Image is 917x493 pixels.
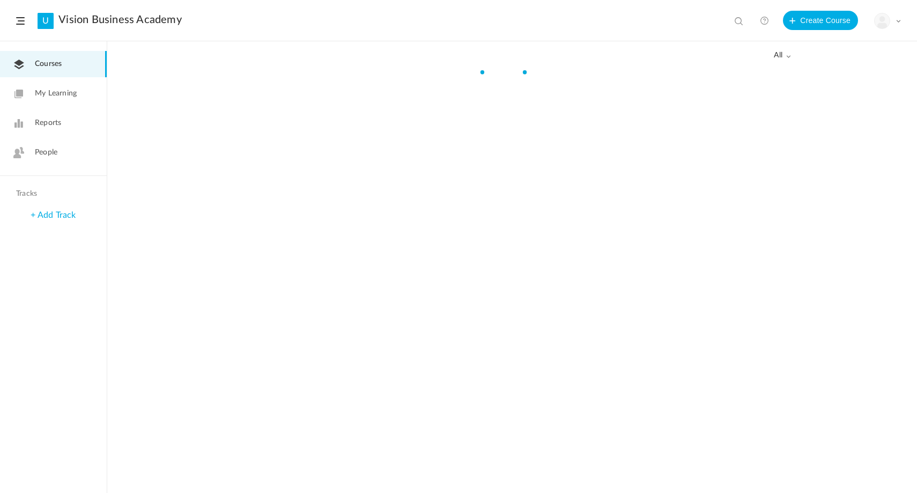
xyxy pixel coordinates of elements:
img: user-image.png [875,13,890,28]
span: My Learning [35,88,77,99]
a: U [38,13,54,29]
span: People [35,147,57,158]
span: all [774,51,791,60]
span: Reports [35,117,61,129]
a: Vision Business Academy [58,13,182,26]
a: + Add Track [31,211,76,219]
span: Courses [35,58,62,70]
h4: Tracks [16,189,88,198]
button: Create Course [783,11,858,30]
